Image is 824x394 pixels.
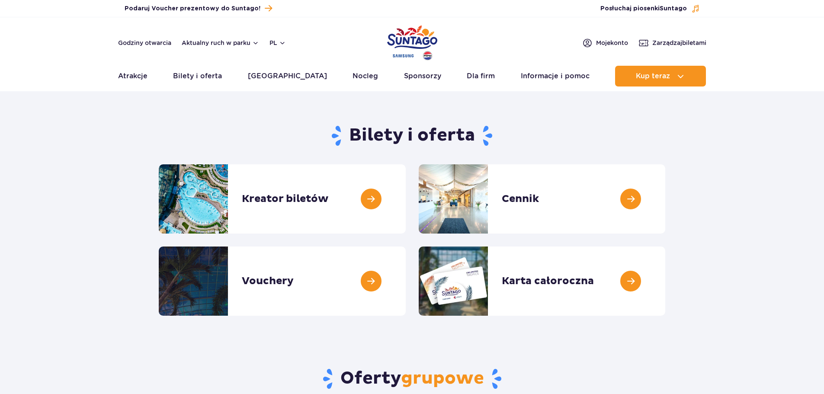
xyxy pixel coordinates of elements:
span: Kup teraz [636,72,670,80]
span: Suntago [660,6,687,12]
h1: Bilety i oferta [159,125,665,147]
span: Posłuchaj piosenki [600,4,687,13]
a: Nocleg [353,66,378,86]
a: Dla firm [467,66,495,86]
a: Podaruj Voucher prezentowy do Suntago! [125,3,272,14]
button: Posłuchaj piosenkiSuntago [600,4,700,13]
span: Podaruj Voucher prezentowy do Suntago! [125,4,260,13]
span: grupowe [401,368,484,389]
a: Informacje i pomoc [521,66,590,86]
span: Moje konto [596,38,628,47]
h2: Oferty [159,368,665,390]
button: Kup teraz [615,66,706,86]
a: Bilety i oferta [173,66,222,86]
button: Aktualny ruch w parku [182,39,259,46]
button: pl [269,38,286,47]
a: Godziny otwarcia [118,38,171,47]
a: [GEOGRAPHIC_DATA] [248,66,327,86]
a: Zarządzajbiletami [638,38,706,48]
span: Zarządzaj biletami [652,38,706,47]
a: Atrakcje [118,66,147,86]
a: Sponsorzy [404,66,441,86]
a: Park of Poland [387,22,437,61]
a: Mojekonto [582,38,628,48]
